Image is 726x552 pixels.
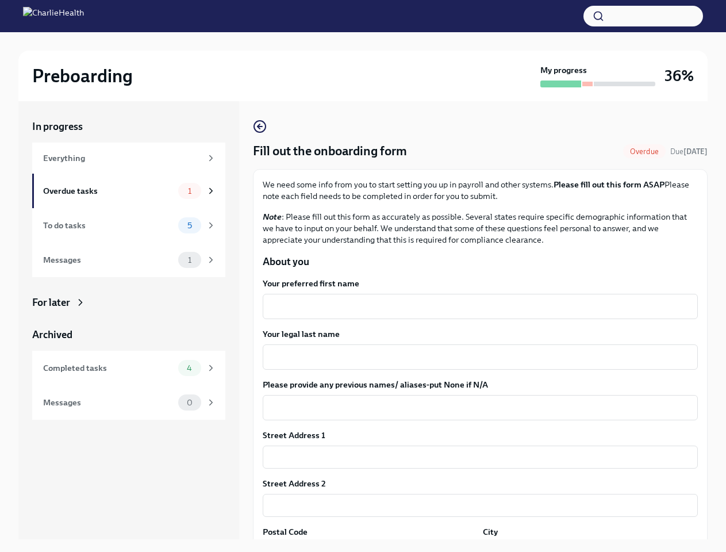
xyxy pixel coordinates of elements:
[32,120,225,133] a: In progress
[32,351,225,385] a: Completed tasks4
[670,147,708,156] span: Due
[554,179,664,190] strong: Please fill out this form ASAP
[181,256,198,264] span: 1
[32,296,70,309] div: For later
[32,385,225,420] a: Messages0
[32,174,225,208] a: Overdue tasks1
[32,243,225,277] a: Messages1
[664,66,694,86] h3: 36%
[263,255,698,269] p: About you
[263,379,698,390] label: Please provide any previous names/ aliases-put None if N/A
[683,147,708,156] strong: [DATE]
[180,364,199,373] span: 4
[180,221,199,230] span: 5
[32,64,133,87] h2: Preboarding
[43,254,174,266] div: Messages
[263,478,326,489] label: Street Address 2
[263,211,698,246] p: : Please fill out this form as accurately as possible. Several states require specific demographi...
[263,179,698,202] p: We need some info from you to start setting you up in payroll and other systems. Please note each...
[263,278,698,289] label: Your preferred first name
[43,362,174,374] div: Completed tasks
[263,430,325,441] label: Street Address 1
[43,396,174,409] div: Messages
[32,296,225,309] a: For later
[263,526,308,538] label: Postal Code
[483,526,498,538] label: City
[180,398,199,407] span: 0
[623,147,666,156] span: Overdue
[670,146,708,157] span: September 10th, 2025 06:00
[263,328,698,340] label: Your legal last name
[32,143,225,174] a: Everything
[263,212,282,222] strong: Note
[540,64,587,76] strong: My progress
[32,328,225,342] a: Archived
[43,219,174,232] div: To do tasks
[253,143,407,160] h4: Fill out the onboarding form
[181,187,198,195] span: 1
[32,208,225,243] a: To do tasks5
[43,152,201,164] div: Everything
[43,185,174,197] div: Overdue tasks
[23,7,84,25] img: CharlieHealth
